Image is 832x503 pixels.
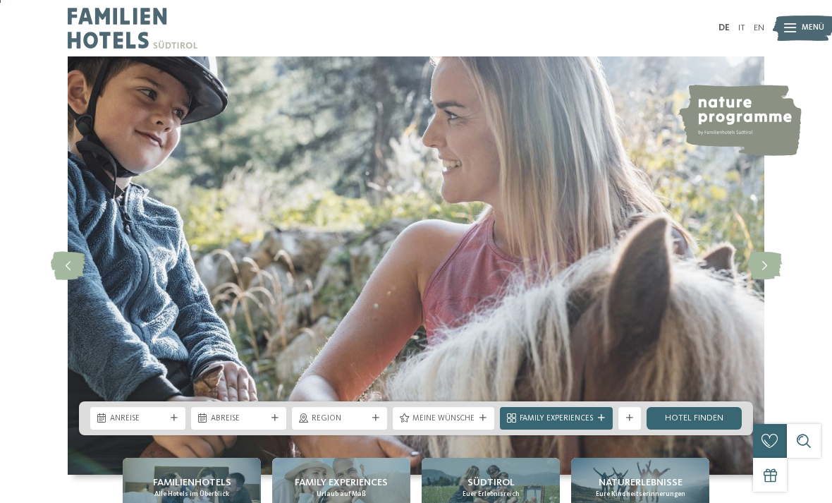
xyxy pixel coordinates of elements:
a: Hotel finden [647,407,742,430]
span: Euer Erlebnisreich [463,490,520,499]
span: Region [312,413,367,425]
span: Abreise [211,413,267,425]
a: DE [718,23,730,32]
span: Familienhotels [153,475,231,490]
img: Familienhotels Südtirol: The happy family places [68,56,764,475]
span: Südtirol [467,475,515,490]
span: Meine Wünsche [412,413,475,425]
span: Anreise [110,413,166,425]
span: Family Experiences [520,413,593,425]
span: Naturerlebnisse [599,475,683,490]
span: Eure Kindheitserinnerungen [596,490,685,499]
a: IT [738,23,745,32]
img: nature programme by Familienhotels Südtirol [678,85,802,156]
span: Urlaub auf Maß [317,490,366,499]
span: Family Experiences [295,475,388,490]
span: Alle Hotels im Überblick [154,490,229,499]
span: Menü [802,23,824,34]
a: EN [754,23,764,32]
